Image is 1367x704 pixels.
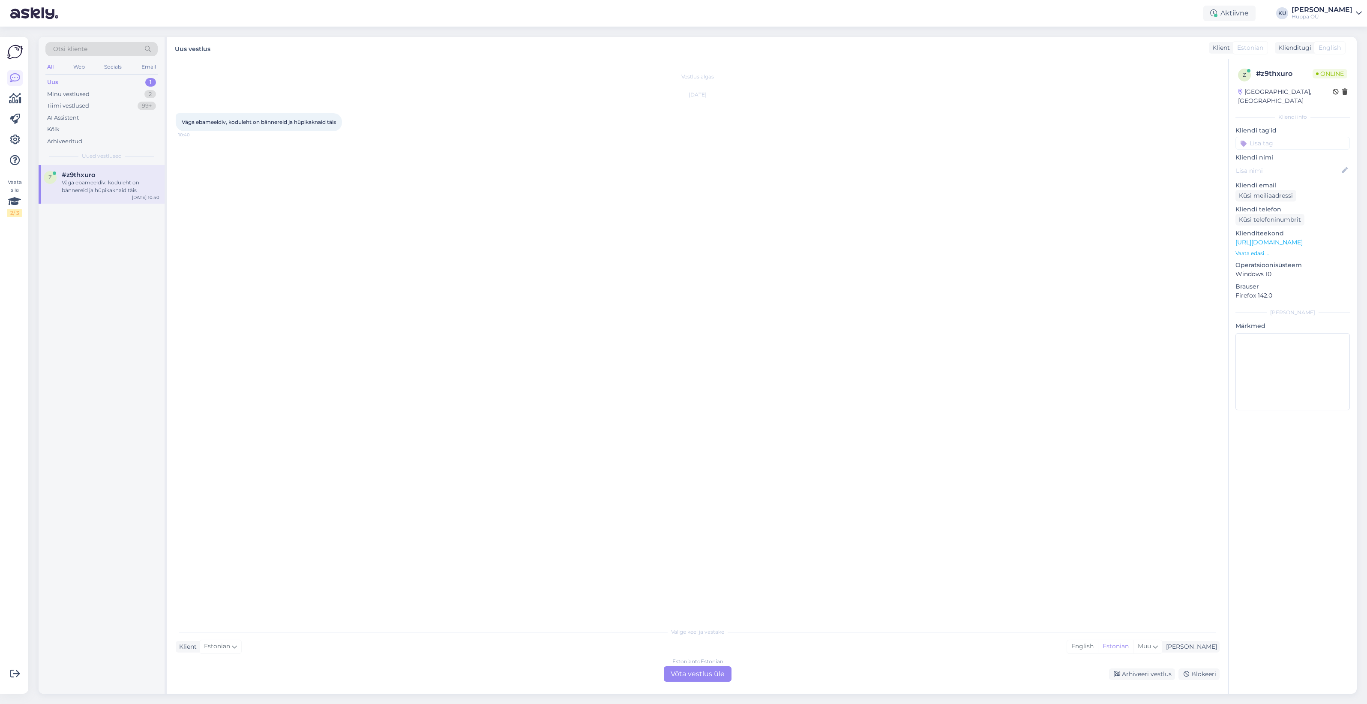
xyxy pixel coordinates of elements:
[7,44,23,60] img: Askly Logo
[1235,309,1350,316] div: [PERSON_NAME]
[1313,69,1347,78] span: Online
[1235,229,1350,238] p: Klienditeekond
[1203,6,1256,21] div: Aktiivne
[176,73,1220,81] div: Vestlus algas
[178,132,210,138] span: 10:40
[204,642,230,651] span: Estonian
[1256,69,1313,79] div: # z9thxuro
[176,642,197,651] div: Klient
[1319,43,1341,52] span: English
[672,658,723,665] div: Estonian to Estonian
[1235,205,1350,214] p: Kliendi telefon
[1235,282,1350,291] p: Brauser
[1235,137,1350,150] input: Lisa tag
[47,125,60,134] div: Kõik
[1178,668,1220,680] div: Blokeeri
[175,42,210,54] label: Uus vestlus
[132,194,159,201] div: [DATE] 10:40
[1235,291,1350,300] p: Firefox 142.0
[1237,43,1263,52] span: Estonian
[45,61,55,72] div: All
[1243,72,1246,78] span: z
[47,78,58,87] div: Uus
[176,91,1220,99] div: [DATE]
[1235,322,1350,331] p: Märkmed
[1235,113,1350,121] div: Kliendi info
[1292,13,1352,20] div: Huppa OÜ
[7,209,22,217] div: 2 / 3
[1235,190,1296,202] div: Küsi meiliaadressi
[1138,642,1151,650] span: Muu
[1276,7,1288,19] div: KU
[1235,238,1303,246] a: [URL][DOMAIN_NAME]
[1067,640,1098,653] div: English
[664,666,731,682] div: Võta vestlus üle
[72,61,87,72] div: Web
[102,61,123,72] div: Socials
[140,61,158,72] div: Email
[1235,126,1350,135] p: Kliendi tag'id
[1235,261,1350,270] p: Operatsioonisüsteem
[47,102,89,110] div: Tiimi vestlused
[1209,43,1230,52] div: Klient
[47,114,79,122] div: AI Assistent
[1109,668,1175,680] div: Arhiveeri vestlus
[138,102,156,110] div: 99+
[1292,6,1352,13] div: [PERSON_NAME]
[1235,250,1350,257] p: Vaata edasi ...
[48,174,52,181] span: z
[1098,640,1133,653] div: Estonian
[1235,153,1350,162] p: Kliendi nimi
[1275,43,1311,52] div: Klienditugi
[144,90,156,99] div: 2
[62,171,96,179] span: #z9thxuro
[47,137,82,146] div: Arhiveeritud
[182,119,336,125] span: Väga ebameeldiv, koduleht on bännereid ja hüpikaknaid täis
[1235,270,1350,279] p: Windows 10
[7,178,22,217] div: Vaata siia
[1163,642,1217,651] div: [PERSON_NAME]
[1292,6,1362,20] a: [PERSON_NAME]Huppa OÜ
[1235,214,1304,226] div: Küsi telefoninumbrit
[47,90,90,99] div: Minu vestlused
[145,78,156,87] div: 1
[1235,181,1350,190] p: Kliendi email
[53,45,87,54] span: Otsi kliente
[1238,87,1333,105] div: [GEOGRAPHIC_DATA], [GEOGRAPHIC_DATA]
[176,628,1220,636] div: Valige keel ja vastake
[1236,166,1340,175] input: Lisa nimi
[82,152,122,160] span: Uued vestlused
[62,179,159,194] div: Väga ebameeldiv, koduleht on bännereid ja hüpikaknaid täis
